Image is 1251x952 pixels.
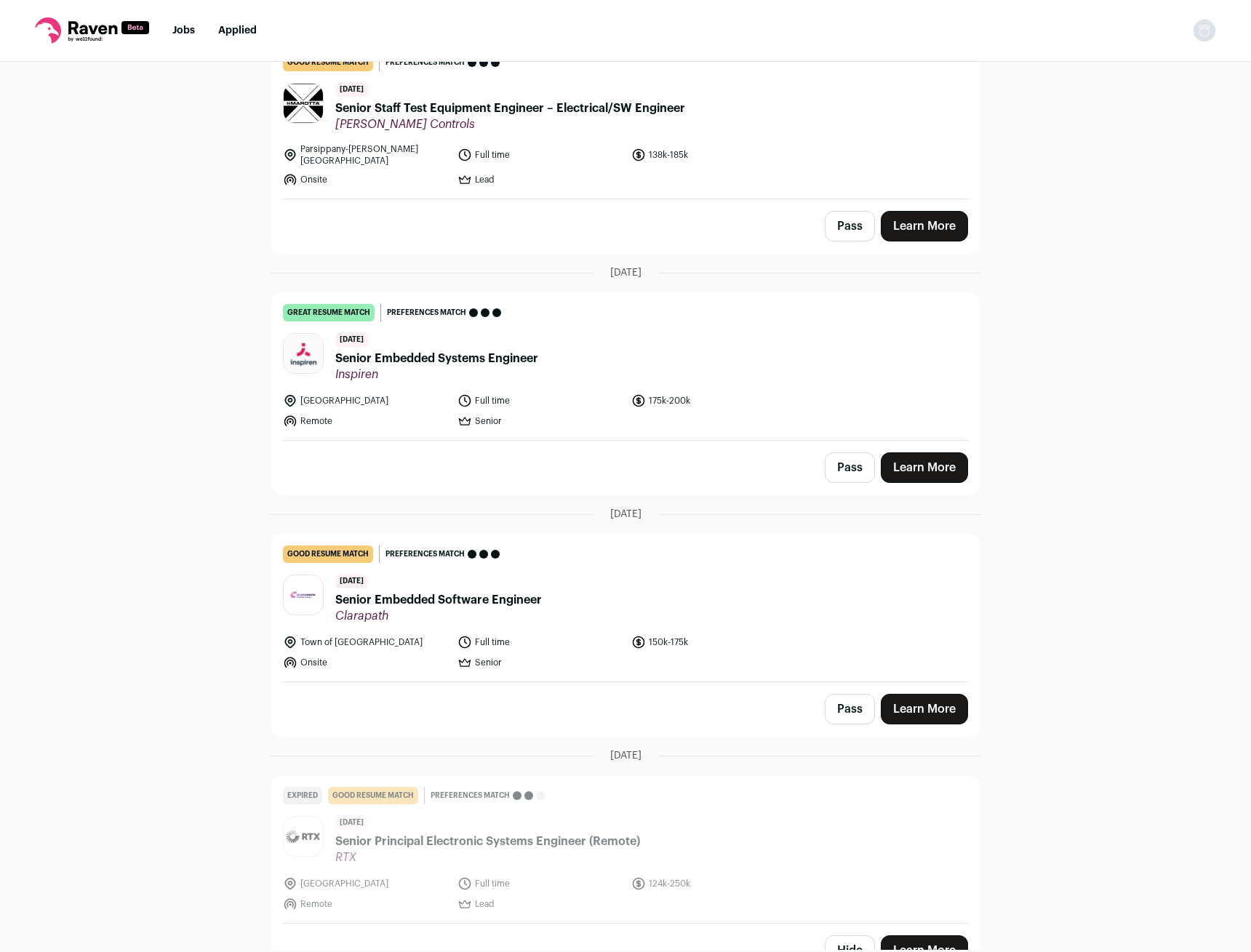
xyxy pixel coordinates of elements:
a: Learn More [881,211,968,241]
li: [GEOGRAPHIC_DATA] [283,393,449,408]
li: Senior [457,655,623,670]
div: good resume match [283,54,373,71]
span: Preferences match [385,55,465,70]
li: Senior [457,414,623,428]
button: Open dropdown [1193,19,1216,42]
button: Pass [825,694,875,724]
div: good resume match [328,787,418,804]
li: Full time [457,143,623,167]
li: Town of [GEOGRAPHIC_DATA] [283,635,449,649]
li: 124k-250k [631,876,797,891]
button: Pass [825,452,875,483]
span: [DATE] [335,83,368,97]
a: Learn More [881,452,968,483]
a: great resume match Preferences match [DATE] Senior Embedded Systems Engineer Inspiren [GEOGRAPHIC... [271,292,980,440]
li: Full time [457,393,623,408]
span: Preferences match [387,305,466,320]
span: Senior Staff Test Equipment Engineer – Electrical/SW Engineer [335,100,685,117]
img: 94fc1ec370a6f26f7f6647b578c9f499d602f7331f0098404535d1d8f4b6e906.jpg [284,335,323,372]
img: 42c69dc898e38135e119f19dc91c3822b1422be4f137b41e174fcf7e8f54094d.jpg [284,828,323,845]
div: Expired [283,787,322,804]
a: Jobs [172,25,195,36]
span: Inspiren [335,367,538,382]
a: Applied [218,25,257,36]
div: great resume match [283,304,375,321]
li: Lead [457,172,623,187]
div: good resume match [283,545,373,563]
li: 175k-200k [631,393,797,408]
span: Senior Principal Electronic Systems Engineer (Remote) [335,833,640,850]
li: [GEOGRAPHIC_DATA] [283,876,449,891]
li: Remote [283,897,449,911]
img: nopic.png [1193,19,1216,42]
li: Onsite [283,172,449,187]
span: Preferences match [431,788,510,803]
span: [DATE] [610,507,642,521]
img: 3aeeab458e45b89bd04fc578803ebf7f9f72fbd17873587d7c9157cf49171e25.jpg [284,84,323,123]
li: Full time [457,635,623,649]
li: 138k-185k [631,143,797,167]
span: [DATE] [335,333,368,347]
li: Parsippany-[PERSON_NAME][GEOGRAPHIC_DATA] [283,143,449,167]
span: Senior Embedded Software Engineer [335,591,542,609]
li: Full time [457,876,623,891]
a: good resume match Preferences match [DATE] Senior Embedded Software Engineer Clarapath Town of [G... [271,534,980,681]
span: [DATE] [610,748,642,763]
li: Remote [283,414,449,428]
a: Learn More [881,694,968,724]
img: 86b9bfc237bb3a4490880f0ef2d2366adae2223f75f688c408a3ac1dc7f7b1e0 [284,588,323,601]
button: Pass [825,211,875,241]
span: Clarapath [335,609,542,623]
span: [DATE] [610,265,642,280]
span: RTX [335,850,640,865]
span: Preferences match [385,547,465,561]
span: Senior Embedded Systems Engineer [335,350,538,367]
span: [DATE] [335,816,368,830]
a: Expired good resume match Preferences match [DATE] Senior Principal Electronic Systems Engineer (... [271,775,980,923]
a: good resume match Preferences match [DATE] Senior Staff Test Equipment Engineer – Electrical/SW E... [271,42,980,199]
span: [DATE] [335,575,368,588]
li: Lead [457,897,623,911]
li: 150k-175k [631,635,797,649]
li: Onsite [283,655,449,670]
span: [PERSON_NAME] Controls [335,117,685,132]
